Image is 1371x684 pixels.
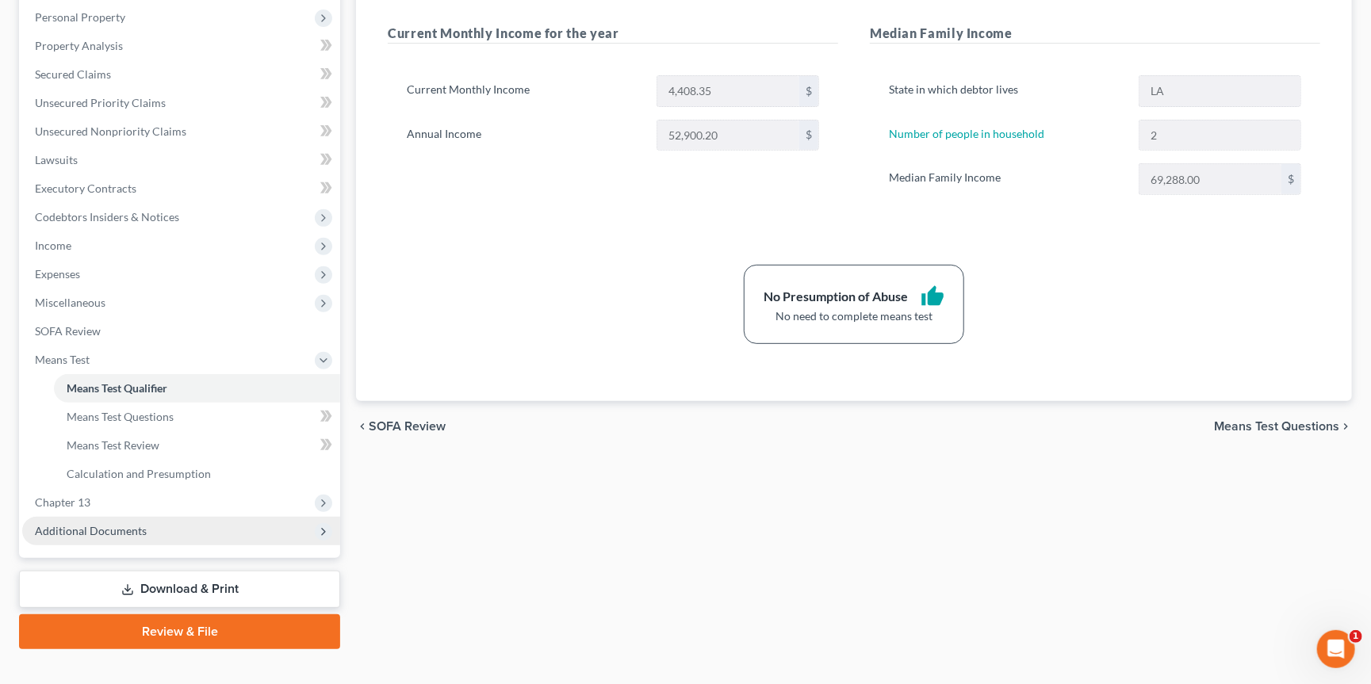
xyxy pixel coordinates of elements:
[35,353,90,366] span: Means Test
[1350,630,1362,643] span: 1
[35,524,147,537] span: Additional Documents
[1281,164,1300,194] div: $
[67,438,159,452] span: Means Test Review
[67,467,211,480] span: Calculation and Presumption
[388,24,838,44] h5: Current Monthly Income for the year
[1339,420,1352,433] i: chevron_right
[54,431,340,460] a: Means Test Review
[799,120,818,151] div: $
[881,163,1131,195] label: Median Family Income
[35,124,186,138] span: Unsecured Nonpriority Claims
[764,308,944,324] div: No need to complete means test
[35,324,101,338] span: SOFA Review
[22,146,340,174] a: Lawsuits
[35,182,136,195] span: Executory Contracts
[35,210,179,224] span: Codebtors Insiders & Notices
[54,374,340,403] a: Means Test Qualifier
[764,288,908,306] div: No Presumption of Abuse
[35,67,111,81] span: Secured Claims
[22,60,340,89] a: Secured Claims
[799,76,818,106] div: $
[921,285,944,308] i: thumb_up
[889,127,1044,140] a: Number of people in household
[881,75,1131,107] label: State in which debtor lives
[1139,120,1300,151] input: --
[54,460,340,488] a: Calculation and Presumption
[870,24,1320,44] h5: Median Family Income
[35,153,78,166] span: Lawsuits
[657,76,799,106] input: 0.00
[657,120,799,151] input: 0.00
[22,117,340,146] a: Unsecured Nonpriority Claims
[399,120,649,151] label: Annual Income
[67,381,167,395] span: Means Test Qualifier
[19,571,340,608] a: Download & Print
[22,174,340,203] a: Executory Contracts
[356,420,369,433] i: chevron_left
[19,614,340,649] a: Review & File
[35,267,80,281] span: Expenses
[22,89,340,117] a: Unsecured Priority Claims
[67,410,174,423] span: Means Test Questions
[1214,420,1339,433] span: Means Test Questions
[356,420,446,433] button: chevron_left SOFA Review
[35,296,105,309] span: Miscellaneous
[22,32,340,60] a: Property Analysis
[54,403,340,431] a: Means Test Questions
[369,420,446,433] span: SOFA Review
[1139,164,1281,194] input: 0.00
[35,39,123,52] span: Property Analysis
[35,10,125,24] span: Personal Property
[35,239,71,252] span: Income
[1317,630,1355,668] iframe: Intercom live chat
[35,96,166,109] span: Unsecured Priority Claims
[22,317,340,346] a: SOFA Review
[1214,420,1352,433] button: Means Test Questions chevron_right
[35,495,90,509] span: Chapter 13
[399,75,649,107] label: Current Monthly Income
[1139,76,1300,106] input: State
